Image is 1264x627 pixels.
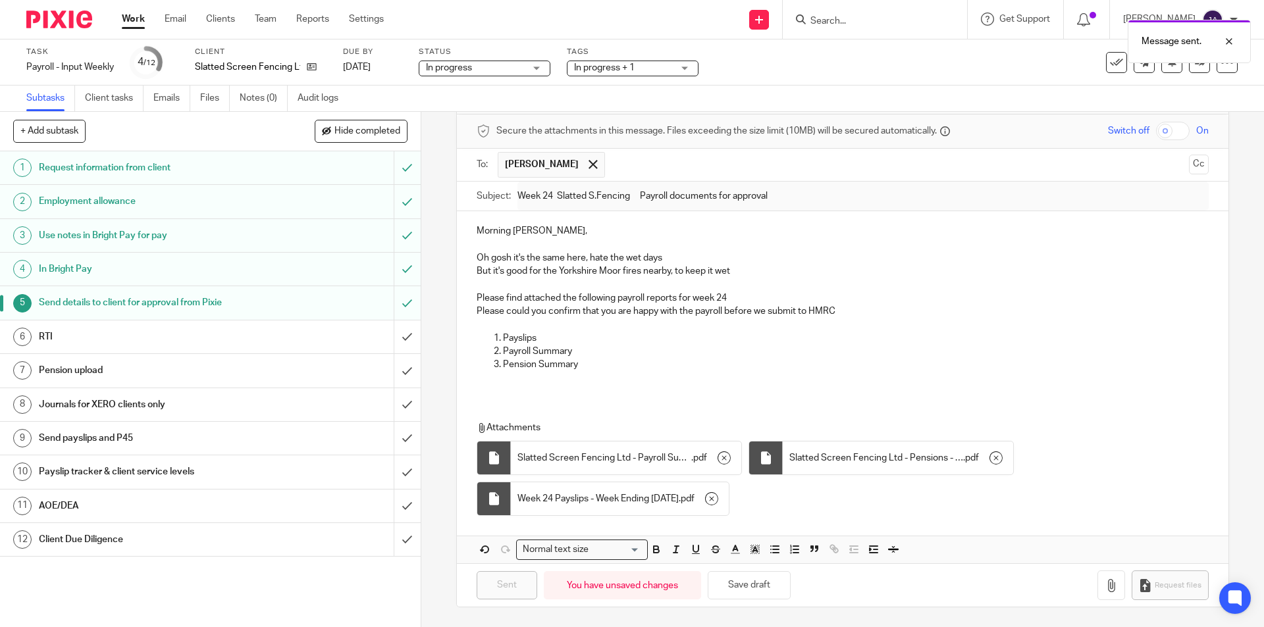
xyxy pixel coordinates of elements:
[503,358,1208,371] p: Pension Summary
[195,47,327,57] label: Client
[343,63,371,72] span: [DATE]
[334,126,400,137] span: Hide completed
[426,63,472,72] span: In progress
[13,463,32,481] div: 10
[1155,580,1201,591] span: Request files
[26,61,114,74] div: Payroll - Input Weekly
[39,327,267,347] h1: RTI
[165,13,186,26] a: Email
[693,451,707,464] span: pdf
[574,63,635,72] span: In progress + 1
[505,158,579,171] span: [PERSON_NAME]
[315,120,408,142] button: Hide completed
[517,492,679,505] span: Week 24 Payslips - Week Ending [DATE]
[511,441,741,474] div: .
[13,260,32,278] div: 4
[592,543,640,557] input: Search for option
[195,61,300,74] p: Slatted Screen Fencing Ltd
[296,13,329,26] a: Reports
[39,395,267,414] h1: Journals for XERO clients only
[343,47,402,57] label: Due by
[13,226,32,245] div: 3
[567,47,698,57] label: Tags
[477,189,511,203] label: Subject:
[477,421,1184,434] p: Attachments
[39,158,267,178] h1: Request information from client
[496,124,937,138] span: Secure the attachments in this message. Files exceeding the size limit (10MB) will be secured aut...
[477,305,1208,318] p: Please could you confirm that you are happy with the payroll before we submit to HMRC
[544,571,701,599] div: You have unsaved changes
[26,11,92,28] img: Pixie
[26,86,75,111] a: Subtasks
[39,226,267,245] h1: Use notes in Bright Pay for pay
[13,328,32,346] div: 6
[13,395,32,414] div: 8
[503,345,1208,358] p: Payroll Summary
[1196,124,1209,138] span: On
[419,47,550,57] label: Status
[789,451,963,464] span: Slatted Screen Fencing Ltd - Pensions - Week 24
[1189,155,1209,174] button: Cc
[240,86,288,111] a: Notes (0)
[298,86,348,111] a: Audit logs
[1142,35,1201,48] p: Message sent.
[206,13,235,26] a: Clients
[13,361,32,380] div: 7
[39,496,267,516] h1: AOE/DEA
[681,492,695,505] span: pdf
[1108,124,1149,138] span: Switch off
[200,86,230,111] a: Files
[13,530,32,549] div: 12
[13,497,32,515] div: 11
[13,159,32,177] div: 1
[477,158,491,171] label: To:
[85,86,144,111] a: Client tasks
[13,120,86,142] button: + Add subtask
[965,451,979,464] span: pdf
[477,571,537,599] input: Sent
[26,47,114,57] label: Task
[503,332,1208,345] p: Payslips
[39,293,267,313] h1: Send details to client for approval from Pixie
[349,13,384,26] a: Settings
[39,191,267,211] h1: Employment allowance
[516,539,648,560] div: Search for option
[477,264,1208,278] p: But it's good for the Yorkshire Moor fires nearby, to keep it wet
[122,13,145,26] a: Work
[138,55,155,70] div: 4
[477,224,1208,238] p: Morning [PERSON_NAME],
[39,530,267,549] h1: Client Due Diligence
[477,291,1208,305] p: Please find attached the following payroll reports for week 24
[519,543,591,557] span: Normal text size
[13,193,32,211] div: 2
[1132,570,1208,600] button: Request files
[39,462,267,482] h1: Payslip tracker & client service levels
[255,13,276,26] a: Team
[783,441,1013,474] div: .
[1202,9,1223,30] img: svg%3E
[511,482,729,515] div: .
[708,571,791,599] button: Save draft
[39,259,267,279] h1: In Bright Pay
[39,428,267,448] h1: Send payslips and P45
[517,451,691,464] span: Slatted Screen Fencing Ltd - Payroll Summary - Week 24
[39,361,267,380] h1: Pension upload
[13,294,32,313] div: 5
[13,429,32,447] div: 9
[477,251,1208,264] p: Oh gosh it's the same here, hate the wet days
[144,59,155,66] small: /12
[153,86,190,111] a: Emails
